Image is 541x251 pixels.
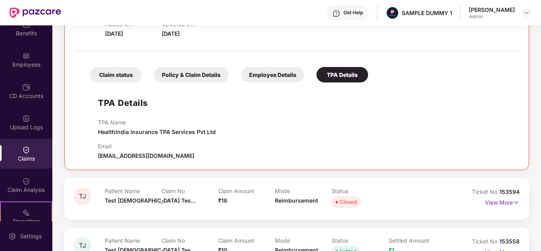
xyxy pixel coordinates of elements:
span: Reimbursement [275,197,318,204]
div: Settings [18,232,44,240]
p: Mode [275,188,332,194]
span: TJ [79,193,86,200]
p: Email [98,143,194,149]
h1: TPA Details [98,96,148,109]
span: Ticket No [472,238,499,245]
span: TJ [79,242,86,249]
p: Claim Amount [218,188,275,194]
div: Policy & Claim Details [154,67,228,82]
div: Get Help [343,10,363,16]
p: TPA Name [98,119,216,126]
span: [DATE] [105,30,123,37]
p: Claim No [161,188,218,194]
img: New Pazcare Logo [10,8,61,18]
p: Claim Amount [218,237,275,244]
img: svg+xml;base64,PHN2ZyBpZD0iSGVscC0zMngzMiIgeG1sbnM9Imh0dHA6Ly93d3cudzMub3JnLzIwMDAvc3ZnIiB3aWR0aD... [332,10,340,17]
div: Claim status [90,67,142,82]
span: [DATE] [162,30,180,37]
p: Claim No [161,237,218,244]
img: svg+xml;base64,PHN2ZyBpZD0iRHJvcGRvd24tMzJ4MzIiIHhtbG5zPSJodHRwOi8vd3d3LnczLm9yZy8yMDAwL3N2ZyIgd2... [524,10,530,16]
p: Mode [275,237,332,244]
div: Closed [340,198,357,206]
img: svg+xml;base64,PHN2ZyB4bWxucz0iaHR0cDovL3d3dy53My5vcmcvMjAwMC9zdmciIHdpZHRoPSIxNyIgaGVpZ2h0PSIxNy... [513,198,520,207]
span: [EMAIL_ADDRESS][DOMAIN_NAME] [98,152,194,159]
p: Settled Amount [389,237,445,244]
span: 153594 [499,188,520,195]
p: Patient Name [105,237,161,244]
img: svg+xml;base64,PHN2ZyB4bWxucz0iaHR0cDovL3d3dy53My5vcmcvMjAwMC9zdmciIHdpZHRoPSIyMSIgaGVpZ2h0PSIyMC... [22,209,30,217]
p: Patient Name [105,188,161,194]
div: Employee Details [241,67,304,82]
span: ₹18 [218,197,227,204]
div: Stepathon [1,217,52,225]
div: [PERSON_NAME] [469,6,515,13]
img: svg+xml;base64,PHN2ZyBpZD0iRW1wbG95ZWVzIiB4bWxucz0iaHR0cDovL3d3dy53My5vcmcvMjAwMC9zdmciIHdpZHRoPS... [22,52,30,60]
p: Status [332,237,388,244]
img: svg+xml;base64,PHN2ZyBpZD0iQ0RfQWNjb3VudHMiIGRhdGEtbmFtZT0iQ0QgQWNjb3VudHMiIHhtbG5zPSJodHRwOi8vd3... [22,83,30,91]
div: Admin [469,13,515,20]
div: TPA Details [317,67,368,82]
span: HealthIndia Insurance TPA Services Pvt Ltd [98,128,216,135]
p: View More [485,196,520,207]
img: svg+xml;base64,PHN2ZyBpZD0iQ2xhaW0iIHhtbG5zPSJodHRwOi8vd3d3LnczLm9yZy8yMDAwL3N2ZyIgd2lkdGg9IjIwIi... [22,146,30,154]
img: Pazcare_Alternative_logo-01-01.png [387,7,398,19]
span: Ticket No [472,188,499,195]
p: Status [332,188,388,194]
div: SAMPLE DUMMY 1 [402,9,452,17]
span: Test [DEMOGRAPHIC_DATA] Tes... [105,197,196,204]
span: 153558 [499,238,520,245]
img: svg+xml;base64,PHN2ZyBpZD0iU2V0dGluZy0yMHgyMCIgeG1sbnM9Imh0dHA6Ly93d3cudzMub3JnLzIwMDAvc3ZnIiB3aW... [8,232,16,240]
span: - [161,197,164,204]
img: svg+xml;base64,PHN2ZyBpZD0iVXBsb2FkX0xvZ3MiIGRhdGEtbmFtZT0iVXBsb2FkIExvZ3MiIHhtbG5zPSJodHRwOi8vd3... [22,115,30,123]
img: svg+xml;base64,PHN2ZyBpZD0iQ2xhaW0iIHhtbG5zPSJodHRwOi8vd3d3LnczLm9yZy8yMDAwL3N2ZyIgd2lkdGg9IjIwIi... [22,177,30,185]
